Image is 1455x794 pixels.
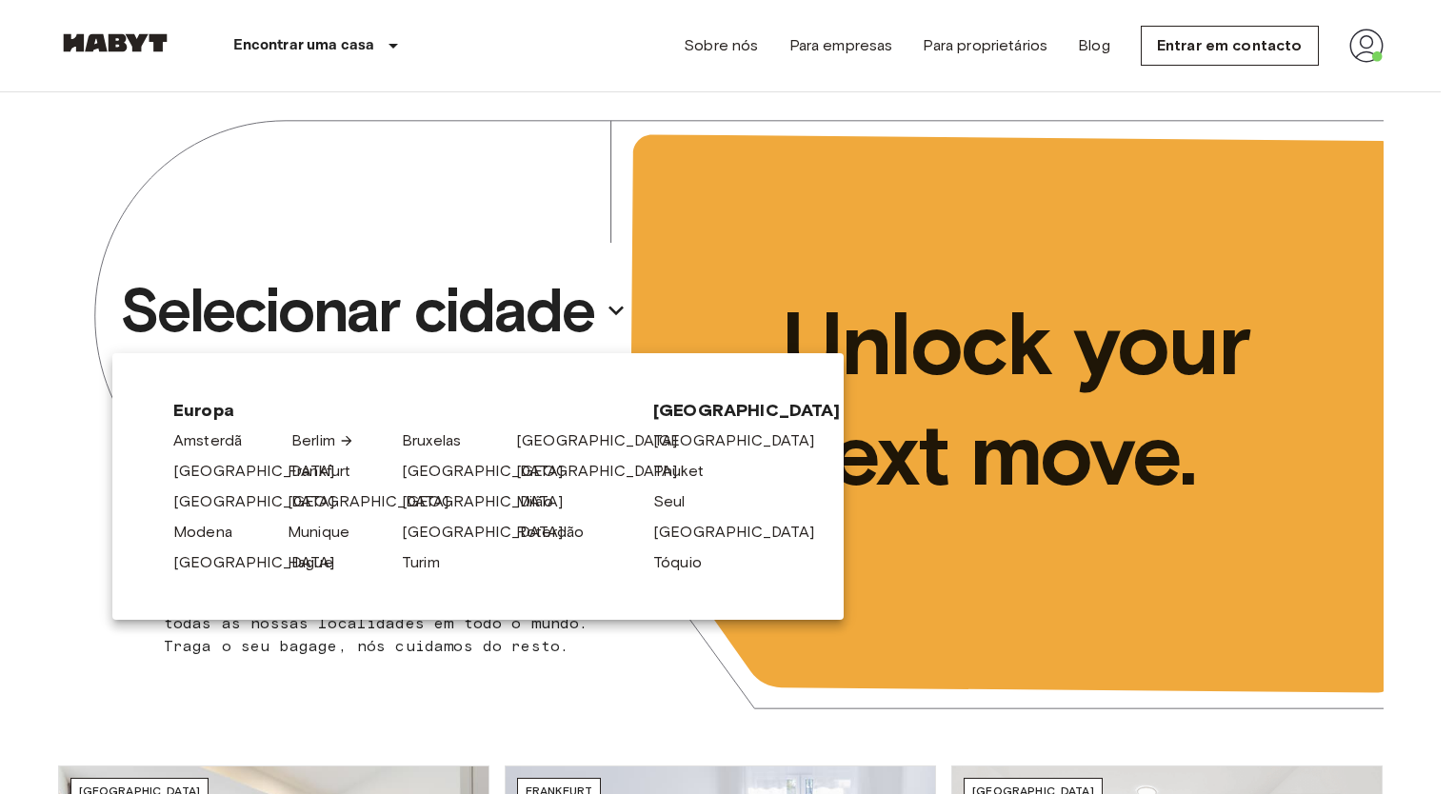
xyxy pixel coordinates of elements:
[653,551,721,574] a: Tóquio
[653,490,705,513] a: Seul
[288,490,468,513] a: [GEOGRAPHIC_DATA]
[173,521,251,544] a: Modena
[402,490,583,513] a: [GEOGRAPHIC_DATA]
[516,429,697,452] a: [GEOGRAPHIC_DATA]
[402,460,583,483] a: [GEOGRAPHIC_DATA]
[173,429,261,452] a: Amsterdã
[402,551,459,574] a: Turim
[402,521,583,544] a: [GEOGRAPHIC_DATA]
[653,429,834,452] a: [GEOGRAPHIC_DATA]
[173,460,354,483] a: [GEOGRAPHIC_DATA]
[516,521,603,544] a: Roterdão
[653,521,834,544] a: [GEOGRAPHIC_DATA]
[288,521,369,544] a: Munique
[173,551,354,574] a: [GEOGRAPHIC_DATA]
[402,429,480,452] a: Bruxelas
[516,490,572,513] a: Milão
[516,460,697,483] a: [GEOGRAPHIC_DATA]
[173,490,354,513] a: [GEOGRAPHIC_DATA]
[288,460,369,483] a: Frankfurt
[173,399,623,422] span: Europa
[291,429,354,452] a: Berlim
[653,460,723,483] a: Phuket
[653,399,783,422] span: [GEOGRAPHIC_DATA]
[288,551,352,574] a: Hague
